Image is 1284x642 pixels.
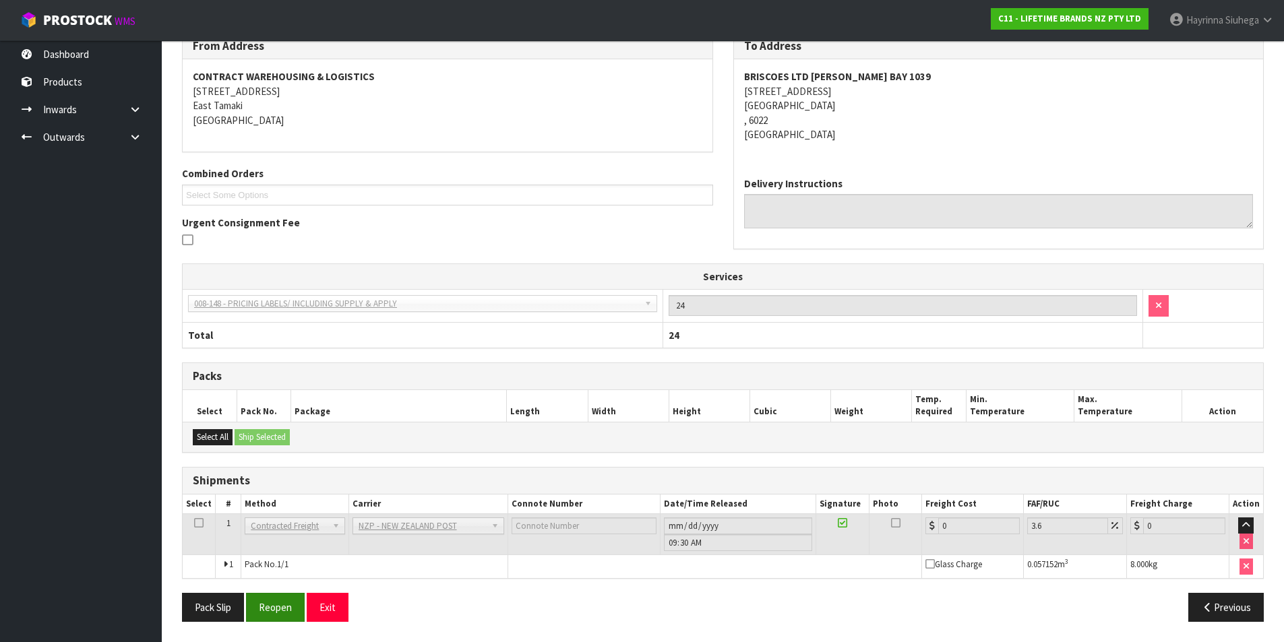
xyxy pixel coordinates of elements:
strong: BRISCOES LTD [PERSON_NAME] BAY 1039 [744,70,931,83]
th: Weight [831,390,912,422]
th: Freight Charge [1127,494,1229,514]
button: Exit [307,593,348,622]
span: ProStock [43,11,112,29]
input: Freight Adjustment [1027,517,1108,534]
th: Method [241,494,348,514]
th: Carrier [348,494,508,514]
th: Min. Temperature [966,390,1074,422]
h3: Shipments [193,474,1253,487]
img: cube-alt.png [20,11,37,28]
span: Glass Charge [925,558,982,570]
input: Freight Cost [938,517,1020,534]
th: Total [183,322,663,348]
button: Select All [193,429,233,445]
th: Length [507,390,588,422]
th: # [216,494,241,514]
input: Freight Charge [1143,517,1225,534]
td: kg [1127,555,1229,578]
label: Combined Orders [182,166,264,181]
span: Hayrinna [1186,13,1223,26]
input: Connote Number [512,517,656,534]
span: Ship [182,22,1264,632]
sup: 3 [1065,557,1068,566]
th: Connote Number [508,494,661,514]
address: [STREET_ADDRESS] [GEOGRAPHIC_DATA] , 6022 [GEOGRAPHIC_DATA] [744,69,1254,141]
button: Reopen [246,593,305,622]
th: Package [291,390,507,422]
span: NZP - NEW ZEALAND POST [359,518,486,534]
th: Freight Cost [921,494,1024,514]
th: Max. Temperature [1074,390,1182,422]
span: 1 [226,517,231,529]
h3: From Address [193,40,702,53]
th: Height [669,390,750,422]
span: 1 [229,558,233,570]
strong: CONTRACT WAREHOUSING & LOGISTICS [193,70,375,83]
button: Previous [1188,593,1264,622]
th: Action [1182,390,1263,422]
button: Pack Slip [182,593,244,622]
a: C11 - LIFETIME BRANDS NZ PTY LTD [991,8,1149,30]
span: Siuhega [1225,13,1259,26]
th: Pack No. [237,390,291,422]
td: Pack No. [241,555,508,578]
th: Photo [869,494,922,514]
label: Delivery Instructions [744,176,843,191]
h3: Packs [193,370,1253,383]
th: Temp. Required [912,390,966,422]
small: WMS [115,15,135,28]
th: Services [183,264,1263,290]
label: Urgent Consignment Fee [182,216,300,230]
th: Signature [816,494,869,514]
address: [STREET_ADDRESS] East Tamaki [GEOGRAPHIC_DATA] [193,69,702,127]
th: Action [1229,494,1263,514]
th: Width [588,390,669,422]
th: FAF/RUC [1024,494,1127,514]
th: Cubic [750,390,831,422]
button: Ship Selected [235,429,290,445]
h3: To Address [744,40,1254,53]
td: m [1024,555,1127,578]
strong: C11 - LIFETIME BRANDS NZ PTY LTD [998,13,1141,24]
span: 0.057152 [1027,558,1058,570]
th: Select [183,494,216,514]
span: Contracted Freight [251,518,326,534]
span: 24 [669,329,679,342]
span: 008-148 - PRICING LABELS/ INCLUDING SUPPLY & APPLY [194,296,639,312]
span: 1/1 [277,558,288,570]
span: 8.000 [1130,558,1149,570]
th: Select [183,390,237,422]
th: Date/Time Released [660,494,816,514]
